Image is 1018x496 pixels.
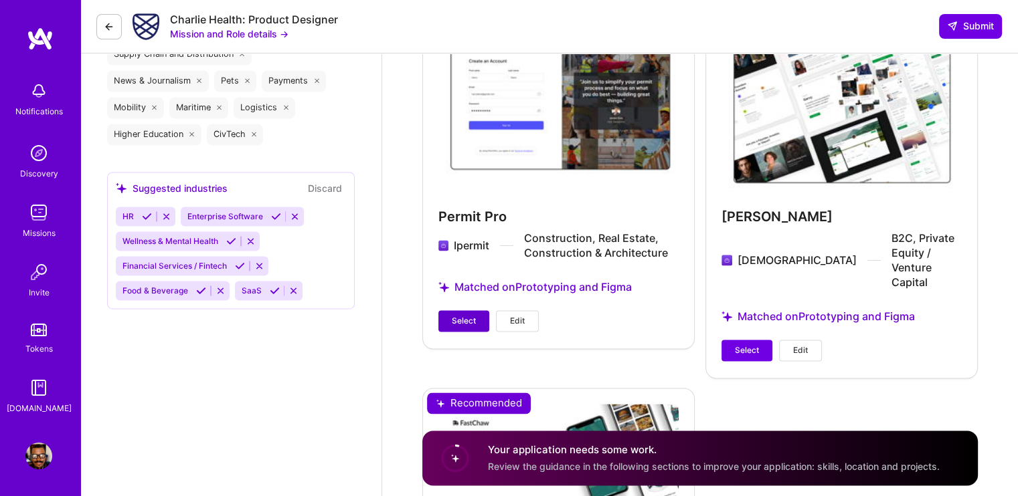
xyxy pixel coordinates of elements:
[187,211,263,221] span: Enterprise Software
[7,401,72,415] div: [DOMAIN_NAME]
[271,211,281,221] i: Accept
[939,14,1002,38] button: Submit
[107,70,209,92] div: News & Journalism
[25,342,53,356] div: Tokens
[214,70,257,92] div: Pets
[29,285,50,299] div: Invite
[242,285,262,295] span: SaaS
[216,285,226,295] i: Reject
[722,340,772,361] button: Select
[104,21,114,32] i: icon LeftArrowDark
[107,43,252,65] div: Supply Chain and Distribution
[22,443,56,469] a: User Avatar
[189,132,195,137] i: icon Close
[142,211,152,221] i: Accept
[234,97,295,118] div: Logistics
[217,105,222,110] i: icon Close
[161,211,171,221] i: Reject
[488,443,940,457] h4: Your application needs some work.
[20,166,58,180] div: Discovery
[735,344,759,356] span: Select
[304,180,346,196] button: Discard
[116,182,127,194] i: icon SuggestedTeams
[116,181,228,195] div: Suggested industries
[496,310,539,332] button: Edit
[170,27,288,41] button: Mission and Role details →
[262,70,326,92] div: Payments
[245,78,250,84] i: icon Close
[510,315,525,327] span: Edit
[25,374,52,401] img: guide book
[488,461,940,472] span: Review the guidance in the following sections to improve your application: skills, location and p...
[122,211,134,221] span: HR
[31,324,47,336] img: tokens
[290,211,300,221] i: Reject
[254,261,264,271] i: Reject
[779,340,822,361] button: Edit
[25,199,52,226] img: teamwork
[25,259,52,285] img: Invite
[169,97,229,118] div: Maritime
[947,21,958,31] i: icon SendLight
[197,78,202,84] i: icon Close
[196,285,206,295] i: Accept
[452,315,476,327] span: Select
[122,285,188,295] span: Food & Beverage
[270,285,280,295] i: Accept
[246,236,256,246] i: Reject
[793,344,808,356] span: Edit
[947,19,994,33] span: Submit
[25,78,52,104] img: bell
[240,51,245,57] i: icon Close
[288,285,299,295] i: Reject
[25,443,52,469] img: User Avatar
[152,105,157,110] i: icon Close
[283,105,288,110] i: icon Close
[235,261,245,271] i: Accept
[438,310,489,332] button: Select
[122,236,218,246] span: Wellness & Mental Health
[107,124,201,145] div: Higher Education
[27,27,54,51] img: logo
[170,13,338,27] div: Charlie Health: Product Designer
[314,78,319,84] i: icon Close
[207,124,264,145] div: CivTech
[133,13,159,40] img: Company Logo
[122,261,227,271] span: Financial Services / Fintech
[226,236,236,246] i: Accept
[23,226,56,240] div: Missions
[15,104,63,118] div: Notifications
[252,132,257,137] i: icon Close
[25,140,52,166] img: discovery
[107,97,164,118] div: Mobility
